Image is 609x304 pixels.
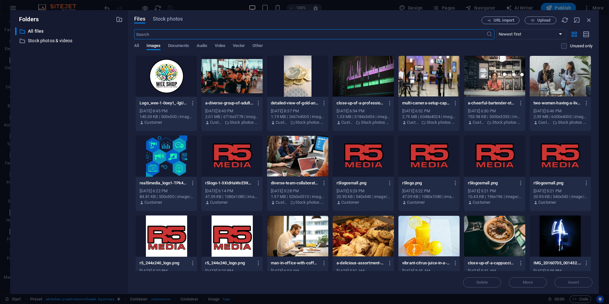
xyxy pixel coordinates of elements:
button: URL import [481,17,520,24]
p: a-cheerful-bartender-stands-at-the-bar-counter-ready-to-serve-drinks-mg6-Qi1VKlOn8yXQ796ovQ.jpeg [468,100,515,106]
div: [DATE] 8:40 PM [205,108,259,114]
div: [DATE] 8:37 PM [271,108,324,114]
p: r5logosmall.png [337,180,384,186]
button: Upload [525,17,556,24]
p: Stock photos & videos [295,120,324,125]
span: URL import [494,18,514,22]
div: [DATE] 5:41 AM [468,268,521,274]
p: Logo_wee-1-0oey1_-lgUe4hD2u1uM7Eg.png [140,100,187,106]
p: Folders [15,15,39,23]
div: Stock photos & videos [15,37,123,45]
p: Customer [407,120,420,125]
p: r5_244x240_logo.png [205,260,253,266]
p: Customer [538,120,551,125]
div: 47.09 KB | 1080x1080 | image/png [402,194,456,200]
p: Stock photos & videos [361,120,390,125]
div: [DATE] 5:21 PM [468,188,521,194]
div: [DATE] 5:20 PM [205,268,259,274]
div: 140.03 KB | 500x500 | image/png [140,114,193,120]
p: r5_244x240_logo.png [140,260,187,266]
i: Reload [561,17,568,23]
p: IMG_20160705_001432.jpg [534,260,581,266]
span: Other [252,42,263,51]
p: Customer [276,120,288,125]
p: Stock photos & videos [295,200,324,205]
div: 47.09 KB | 1080x1080 | image/png [205,194,259,200]
p: diverse-team-collaborating-with-laptops-in-a-modern-office-setting-discussing-digital-evolution.jpeg [271,180,318,186]
div: 2.75 MB | 6048x4024 | image/jpeg [402,114,456,120]
div: By: Customer | Folder: Stock photos & videos [468,120,521,125]
div: ​ [15,27,16,35]
div: [DATE] 5:20 PM [140,268,193,274]
div: [DATE] 6:03 AM [271,268,324,274]
div: [DATE] 6:52 PM [402,108,456,114]
div: 1.97 MB | 5260x3510 | image/jpeg [271,194,324,200]
div: 10.43 KB | 196x196 | image/png [468,194,521,200]
p: r5logosmall.png [534,180,581,186]
p: Customer [276,200,288,205]
div: [DATE] 8:45 PM [140,108,193,114]
p: Customer [210,200,228,205]
p: close-up-of-a-professional-audio-and-video-editing-software-interface-with-waveform-displays-yh1N... [337,100,384,106]
div: 2.01 MB | 6716x3778 | image/jpeg [205,114,259,120]
input: Search [134,29,486,39]
p: Stock photos & videos [427,120,456,125]
div: By: Customer | Folder: Stock photos & videos [402,120,456,125]
i: Close [586,17,593,23]
p: Customer [341,200,359,205]
i: Create new folder [116,16,123,23]
p: Customer [473,120,485,125]
span: Images [147,42,160,51]
div: [DATE] 5:45 AM [402,268,456,274]
p: Customer [144,120,162,125]
span: Files [134,15,145,23]
p: r5logosmall.png [468,180,515,186]
div: [DATE] 5:21 PM [534,188,587,194]
div: [DATE] 5:22 PM [402,188,456,194]
div: [DATE] 5:51 AM [337,268,390,274]
p: vibrant-citrus-juice-in-a-glass-with-fresh-orange-and-lemon-slices-offering-a-refreshing-taste-of... [402,260,450,266]
div: [DATE] 6:22 PM [140,188,193,194]
p: a-delicious-assortment-of-baked-goods-including-cookies-muffins-and-pastries-ideal-for-breakfast-... [337,260,384,266]
div: [DATE] 6:50 PM [468,108,521,114]
span: All [134,42,139,51]
p: multi-camera-setup-capturing-a-live-event-indoors-showcasing-modern-filming-technology-fLXLqz2J2u... [402,100,450,106]
div: By: Customer | Folder: Stock photos & videos [271,120,324,125]
p: Stock photos & videos [28,37,111,44]
div: By: Customer | Folder: Stock photos & videos [534,120,587,125]
p: a-diverse-group-of-adults-attentively-participating-in-an-indoor-seminar-or-conference-wlmWvFd4LK... [205,100,253,106]
span: Upload [537,18,550,22]
p: r5logo-1-3XIdHaWxE9XTUr9XTIGP0w.png [205,180,253,186]
p: Stock photos & videos [492,120,521,125]
div: 20.95 KB | 540x540 | image/png [534,194,587,200]
div: [DATE] 5:28 PM [271,188,324,194]
p: Stock photos & videos [230,120,259,125]
span: Video [215,42,225,51]
div: [DATE] 9:38 PM [534,268,587,274]
p: Customer [407,200,425,205]
p: detailed-view-of-gold-and-silver-cryptocurrency-coins-on-a-geometric-patterned-surface-Gmnmih4q9k... [271,100,318,106]
div: 20.95 KB | 540x540 | image/png [337,194,390,200]
p: All files [28,28,111,35]
div: 1.33 MB | 5184x3456 | image/jpeg [337,114,390,120]
span: Documents [168,42,189,51]
p: Customer [538,200,556,205]
p: Displays only files that are not in use on the website. Files added during this session can still... [570,43,593,49]
span: Audio [197,42,207,51]
p: Customer [341,120,354,125]
div: 84.81 KB | 500x500 | image/png [140,194,193,200]
p: two-women-having-a-lively-podcast-recording-session-with-microphones-and-coffee-in-a-stylish-inte... [534,100,581,106]
p: Customer [210,120,223,125]
p: r5logo.png [402,180,450,186]
span: Vector [233,42,245,51]
p: man-in-office-with-coffee-smiling-while-working-at-laptop-captures-the-essence-of-remote-work.jpeg [271,260,318,266]
div: [DATE] 6:14 PM [205,188,259,194]
div: [DATE] 6:46 PM [534,108,587,114]
span: Stock photos [153,15,183,23]
i: Minimize [573,17,580,23]
p: Stock photos & videos [558,120,587,125]
div: [DATE] 6:54 PM [337,108,390,114]
p: real5media_logo1-TPk4RDVKyOA3XZFl_W7GhQ.png [140,180,187,186]
div: 753.98 KB | 5000x3333 | image/jpeg [468,114,521,120]
p: Customer [144,200,162,205]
